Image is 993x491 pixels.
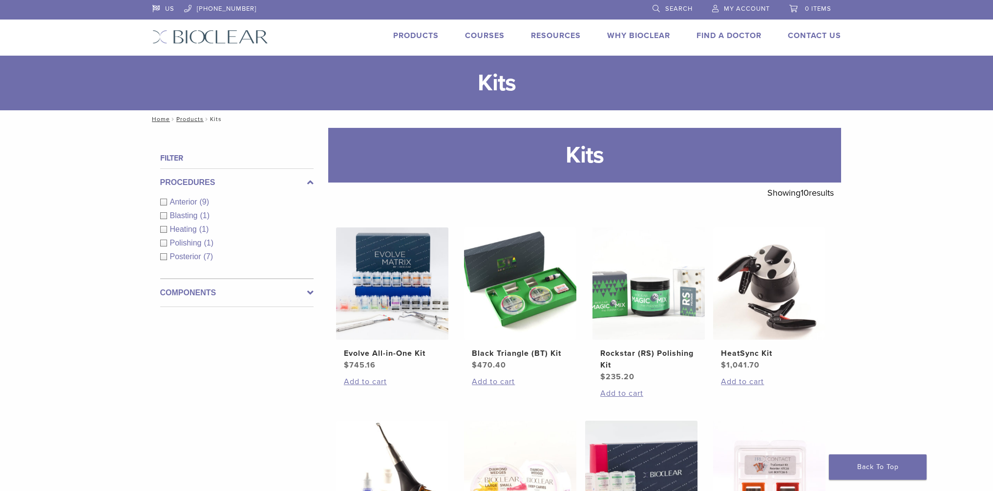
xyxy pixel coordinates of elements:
span: $ [472,360,477,370]
a: Courses [465,31,505,41]
span: (1) [204,239,213,247]
span: (1) [200,211,210,220]
span: (1) [199,225,209,233]
a: Resources [531,31,581,41]
a: Products [393,31,439,41]
span: My Account [724,5,770,13]
a: Contact Us [788,31,841,41]
span: Anterior [170,198,200,206]
h2: HeatSync Kit [721,348,818,359]
h4: Filter [160,152,314,164]
span: / [170,117,176,122]
span: 0 items [805,5,831,13]
span: 10 [801,187,809,198]
span: (7) [204,252,213,261]
a: Find A Doctor [697,31,761,41]
a: Add to cart: “Black Triangle (BT) Kit” [472,376,569,388]
img: Black Triangle (BT) Kit [464,227,576,340]
a: Back To Top [829,454,927,480]
h2: Evolve All-in-One Kit [344,348,441,359]
a: Evolve All-in-One KitEvolve All-in-One Kit $745.16 [336,227,449,371]
span: $ [344,360,349,370]
a: Why Bioclear [607,31,670,41]
bdi: 745.16 [344,360,376,370]
span: (9) [200,198,210,206]
a: Rockstar (RS) Polishing KitRockstar (RS) Polishing Kit $235.20 [592,227,706,383]
span: Blasting [170,211,200,220]
img: Bioclear [152,30,268,44]
span: Posterior [170,252,204,261]
label: Procedures [160,177,314,188]
bdi: 235.20 [600,372,634,382]
span: Heating [170,225,199,233]
h1: Kits [328,128,841,183]
a: Black Triangle (BT) KitBlack Triangle (BT) Kit $470.40 [464,227,577,371]
span: $ [721,360,726,370]
a: Add to cart: “Evolve All-in-One Kit” [344,376,441,388]
a: Home [149,116,170,123]
span: $ [600,372,606,382]
label: Components [160,287,314,299]
a: Products [176,116,204,123]
span: Polishing [170,239,204,247]
p: Showing results [767,183,834,203]
a: Add to cart: “HeatSync Kit” [721,376,818,388]
span: / [204,117,210,122]
h2: Black Triangle (BT) Kit [472,348,569,359]
bdi: 1,041.70 [721,360,760,370]
span: Search [665,5,693,13]
a: Add to cart: “Rockstar (RS) Polishing Kit” [600,388,697,399]
h2: Rockstar (RS) Polishing Kit [600,348,697,371]
nav: Kits [145,110,848,128]
img: HeatSync Kit [713,227,825,340]
img: Rockstar (RS) Polishing Kit [592,227,705,340]
a: HeatSync KitHeatSync Kit $1,041.70 [713,227,826,371]
img: Evolve All-in-One Kit [336,227,448,340]
bdi: 470.40 [472,360,506,370]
